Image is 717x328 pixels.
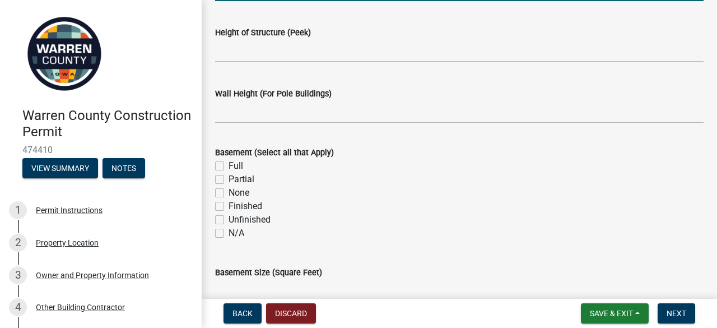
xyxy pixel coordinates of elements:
[215,29,311,37] label: Height of Structure (Peek)
[215,269,322,277] label: Basement Size (Square Feet)
[103,158,145,178] button: Notes
[103,164,145,173] wm-modal-confirm: Notes
[36,239,99,247] div: Property Location
[22,12,106,96] img: Warren County, Iowa
[229,200,262,213] label: Finished
[658,303,695,324] button: Next
[215,149,334,157] label: Basement (Select all that Apply)
[22,158,98,178] button: View Summary
[667,309,686,318] span: Next
[36,303,125,311] div: Other Building Contractor
[229,173,254,186] label: Partial
[22,108,193,140] h4: Warren County Construction Permit
[22,145,179,155] span: 474410
[266,303,316,324] button: Discard
[9,266,27,284] div: 3
[590,309,633,318] span: Save & Exit
[9,234,27,252] div: 2
[229,159,243,173] label: Full
[229,186,249,200] label: None
[9,298,27,316] div: 4
[9,201,27,219] div: 1
[215,90,332,98] label: Wall Height (For Pole Buildings)
[36,206,103,214] div: Permit Instructions
[229,213,271,227] label: Unfinished
[581,303,649,324] button: Save & Exit
[224,303,262,324] button: Back
[229,227,244,240] label: N/A
[232,309,253,318] span: Back
[22,164,98,173] wm-modal-confirm: Summary
[36,271,149,279] div: Owner and Property Information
